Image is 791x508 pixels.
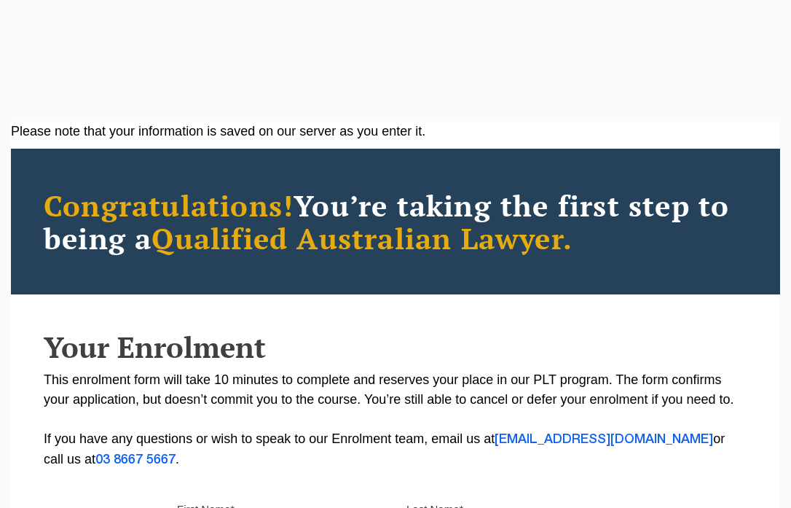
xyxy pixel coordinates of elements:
div: Please note that your information is saved on our server as you enter it. [11,122,780,141]
a: 03 8667 5667 [95,454,176,466]
h2: You’re taking the first step to being a [44,189,747,254]
span: Qualified Australian Lawyer. [151,219,572,257]
p: This enrolment form will take 10 minutes to complete and reserves your place in our PLT program. ... [44,370,747,470]
a: [EMAIL_ADDRESS][DOMAIN_NAME] [495,434,713,445]
h2: Your Enrolment [44,331,747,363]
span: Congratulations! [44,186,294,224]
